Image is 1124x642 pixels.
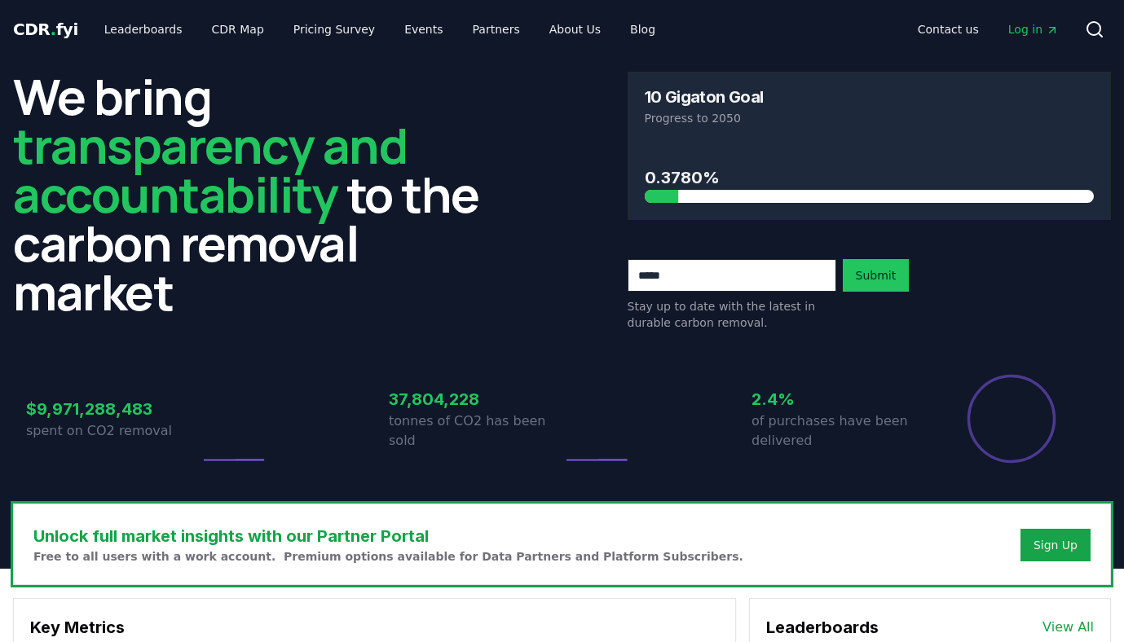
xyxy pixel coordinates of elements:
h3: Unlock full market insights with our Partner Portal [33,524,743,548]
a: Leaderboards [91,15,196,44]
h3: Key Metrics [30,615,719,640]
h3: 37,804,228 [389,387,562,411]
a: Partners [460,15,533,44]
a: Sign Up [1034,537,1078,553]
a: CDR Map [199,15,277,44]
h3: 10 Gigaton Goal [645,89,764,105]
nav: Main [91,15,668,44]
a: CDR.fyi [13,18,78,41]
span: . [51,20,56,39]
a: About Us [536,15,614,44]
button: Sign Up [1020,529,1091,561]
p: of purchases have been delivered [752,411,925,451]
p: Stay up to date with the latest in durable carbon removal. [628,298,836,331]
nav: Main [905,15,1072,44]
div: Percentage of sales delivered [966,373,1057,464]
h3: $9,971,288,483 [26,397,200,421]
span: transparency and accountability [13,112,407,227]
p: Progress to 2050 [645,110,1095,126]
a: Contact us [905,15,992,44]
p: tonnes of CO2 has been sold [389,411,562,451]
h3: 0.3780% [645,165,1095,190]
a: Blog [617,15,668,44]
span: CDR fyi [13,20,78,39]
h2: We bring to the carbon removal market [13,72,497,316]
a: View All [1042,618,1094,637]
button: Submit [843,259,910,292]
a: Events [391,15,456,44]
p: Free to all users with a work account. Premium options available for Data Partners and Platform S... [33,548,743,565]
a: Pricing Survey [280,15,388,44]
span: Log in [1008,21,1059,37]
h3: 2.4% [752,387,925,411]
h3: Leaderboards [766,615,879,640]
p: spent on CO2 removal [26,421,200,441]
a: Log in [995,15,1072,44]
